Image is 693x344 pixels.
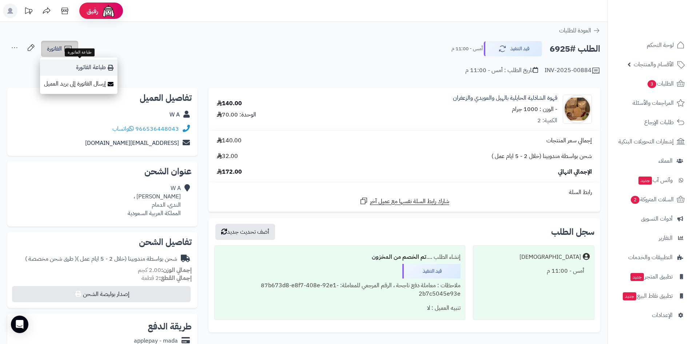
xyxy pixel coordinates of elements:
[161,266,192,274] strong: إجمالي الوزن:
[622,291,673,301] span: تطبيق نقاط البيع
[612,114,689,131] a: طلبات الإرجاع
[25,254,77,263] span: ( طرق شحن مخصصة )
[612,75,689,92] a: الطلبات3
[138,266,192,274] small: 2.00 كجم
[612,307,689,324] a: الإعدادات
[623,292,636,300] span: جديد
[170,110,180,119] a: W A
[658,156,673,166] span: العملاء
[612,229,689,247] a: التقارير
[612,36,689,54] a: لوحة التحكم
[25,255,177,263] div: شحن بواسطة مندوبينا (خلال 2 - 5 ايام عمل )
[215,224,275,240] button: أضف تحديث جديد
[641,214,673,224] span: أدوات التسويق
[546,137,592,145] span: إجمالي سعر المنتجات
[559,26,591,35] span: العودة للطلبات
[465,66,538,75] div: تاريخ الطلب : أمس - 11:00 م
[159,274,192,282] strong: إجمالي القطع:
[545,66,600,75] div: INV-2025-00884
[612,191,689,208] a: السلات المتروكة2
[12,286,191,302] button: إصدار بوليصة الشحن
[359,197,449,206] a: شارك رابط السلة نفسها مع عميل آخر
[558,168,592,176] span: الإجمالي النهائي
[13,94,192,102] h2: تفاصيل العميل
[537,116,557,125] div: الكمية: 2
[644,117,674,127] span: طلبات الإرجاع
[612,94,689,112] a: المراجعات والأسئلة
[630,194,674,205] span: السلات المتروكة
[630,272,673,282] span: تطبيق المتجر
[453,94,557,102] a: قهوة الشاذلية الحايلية بالهيل والعويدي والزعفران
[659,233,673,243] span: التقارير
[402,264,461,278] div: قيد التنفيذ
[612,210,689,228] a: أدوات التسويق
[551,228,594,236] h3: سجل الطلب
[370,197,449,206] span: شارك رابط السلة نفسها مع عميل آخر
[612,171,689,189] a: وآتس آبجديد
[612,152,689,170] a: العملاء
[217,137,242,145] span: 140.00
[372,253,426,261] b: تم الخصم من المخزون
[638,175,673,185] span: وآتس آب
[13,167,192,176] h2: عنوان الشحن
[638,177,652,185] span: جديد
[491,152,592,161] span: شحن بواسطة مندوبينا (خلال 2 - 5 ايام عمل )
[87,7,98,15] span: رفيق
[563,95,592,124] img: 1704009880-WhatsApp%20Image%202023-12-31%20at%209.42.12%20AM%20(1)-90x90.jpeg
[211,188,597,197] div: رابط السلة
[148,322,192,331] h2: طريقة الدفع
[612,287,689,305] a: تطبيق نقاط البيعجديد
[618,137,674,147] span: إشعارات التحويلات البنكية
[612,133,689,150] a: إشعارات التحويلات البنكية
[451,45,483,52] small: أمس - 11:00 م
[219,278,460,301] div: ملاحظات : معاملة دفع ناجحة ، الرقم المرجعي للمعاملة: 87b673d8-e8f7-408e-92e1-2b7c5045e93e
[652,310,673,320] span: الإعدادات
[85,139,179,147] a: [EMAIL_ADDRESS][DOMAIN_NAME]
[647,79,674,89] span: الطلبات
[135,124,179,133] a: 966536448043
[47,44,62,53] span: الفاتورة
[101,4,116,18] img: ai-face.png
[19,4,37,20] a: تحديثات المنصة
[65,48,95,56] div: طباعة الفاتورة
[217,99,242,108] div: 140.00
[550,41,600,56] h2: الطلب #6925
[142,274,192,282] small: 2 قطعة
[630,195,640,204] span: 2
[40,59,118,76] a: طباعة الفاتورة
[41,41,78,57] a: الفاتورة
[519,253,581,261] div: [DEMOGRAPHIC_DATA]
[217,152,238,161] span: 32.00
[13,238,192,246] h2: تفاصيل الشحن
[559,26,600,35] a: العودة للطلبات
[628,252,673,262] span: التطبيقات والخدمات
[219,301,460,315] div: تنبيه العميل : لا
[644,13,686,28] img: logo-2.png
[219,250,460,264] div: إنشاء الطلب ....
[484,41,542,56] button: قيد التنفيذ
[647,40,674,50] span: لوحة التحكم
[112,124,134,133] a: واتساب
[630,273,644,281] span: جديد
[647,80,657,88] span: 3
[478,264,590,278] div: أمس - 11:00 م
[11,316,28,333] div: Open Intercom Messenger
[40,76,118,92] a: إرسال الفاتورة إلى بريد العميل
[634,59,674,70] span: الأقسام والمنتجات
[217,168,242,176] span: 172.00
[612,249,689,266] a: التطبيقات والخدمات
[512,105,557,114] small: - الوزن : 1000 جرام
[217,111,256,119] div: الوحدة: 70.00
[128,184,181,217] div: W A [PERSON_NAME] ، الندى، الدمام المملكة العربية السعودية
[633,98,674,108] span: المراجعات والأسئلة
[612,268,689,285] a: تطبيق المتجرجديد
